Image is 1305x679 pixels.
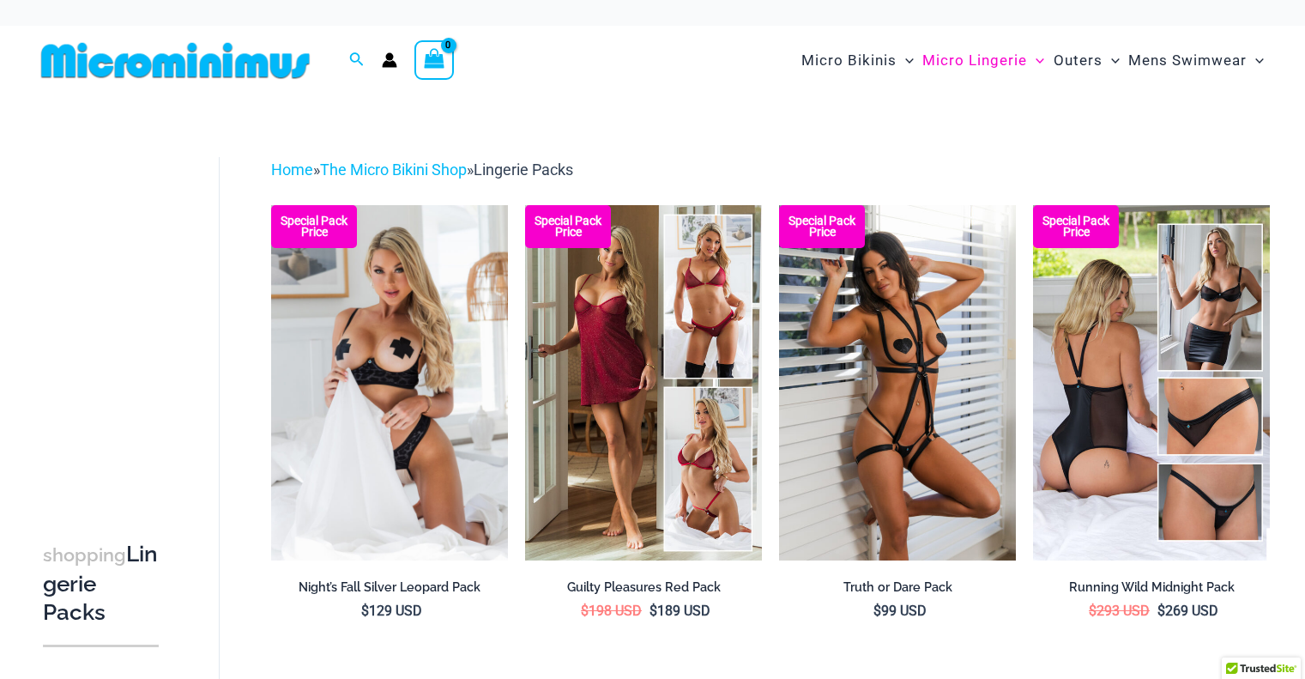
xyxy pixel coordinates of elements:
a: Truth or Dare Black 1905 Bodysuit 611 Micro 07 Truth or Dare Black 1905 Bodysuit 611 Micro 06Trut... [779,205,1016,561]
img: Guilty Pleasures Red Collection Pack F [525,205,762,561]
a: Nights Fall Silver Leopard 1036 Bra 6046 Thong 09v2 Nights Fall Silver Leopard 1036 Bra 6046 Thon... [271,205,508,561]
h2: Night’s Fall Silver Leopard Pack [271,579,508,596]
img: MM SHOP LOGO FLAT [34,41,317,80]
a: Search icon link [349,50,365,71]
h2: Guilty Pleasures Red Pack [525,579,762,596]
a: Truth or Dare Pack [779,579,1016,602]
a: Night’s Fall Silver Leopard Pack [271,579,508,602]
h2: Running Wild Midnight Pack [1033,579,1270,596]
a: Micro LingerieMenu ToggleMenu Toggle [918,34,1048,87]
bdi: 198 USD [581,603,642,619]
a: All Styles (1) Running Wild Midnight 1052 Top 6512 Bottom 04Running Wild Midnight 1052 Top 6512 B... [1033,205,1270,561]
a: Running Wild Midnight Pack [1033,579,1270,602]
bdi: 189 USD [649,603,710,619]
nav: Site Navigation [794,32,1271,89]
b: Special Pack Price [1033,215,1119,238]
bdi: 129 USD [361,603,422,619]
span: Menu Toggle [897,39,914,82]
a: Guilty Pleasures Red Pack [525,579,762,602]
b: Special Pack Price [779,215,865,238]
span: Menu Toggle [1247,39,1264,82]
a: Guilty Pleasures Red Collection Pack F Guilty Pleasures Red Collection Pack BGuilty Pleasures Red... [525,205,762,561]
span: $ [581,603,589,619]
span: Lingerie Packs [474,161,573,179]
span: Micro Lingerie [922,39,1027,82]
img: All Styles (1) [1033,205,1270,561]
img: Truth or Dare Black 1905 Bodysuit 611 Micro 07 [779,205,1016,561]
a: OutersMenu ToggleMenu Toggle [1049,34,1124,87]
span: $ [649,603,657,619]
a: Micro BikinisMenu ToggleMenu Toggle [797,34,918,87]
h3: Lingerie Packs [43,540,159,627]
span: Menu Toggle [1027,39,1044,82]
h2: Truth or Dare Pack [779,579,1016,596]
span: $ [873,603,881,619]
bdi: 293 USD [1089,603,1150,619]
bdi: 99 USD [873,603,927,619]
span: $ [1157,603,1165,619]
span: shopping [43,544,126,566]
a: Account icon link [382,52,397,68]
span: Menu Toggle [1103,39,1120,82]
b: Special Pack Price [525,215,611,238]
a: The Micro Bikini Shop [320,161,467,179]
span: Outers [1054,39,1103,82]
iframe: TrustedSite Certified [43,143,197,487]
a: View Shopping Cart, empty [414,40,454,80]
span: Micro Bikinis [801,39,897,82]
bdi: 269 USD [1157,603,1218,619]
span: $ [1089,603,1097,619]
a: Home [271,161,313,179]
b: Special Pack Price [271,215,357,238]
span: Mens Swimwear [1128,39,1247,82]
span: $ [361,603,369,619]
span: » » [271,161,573,179]
img: Nights Fall Silver Leopard 1036 Bra 6046 Thong 09v2 [271,205,508,561]
a: Mens SwimwearMenu ToggleMenu Toggle [1124,34,1268,87]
